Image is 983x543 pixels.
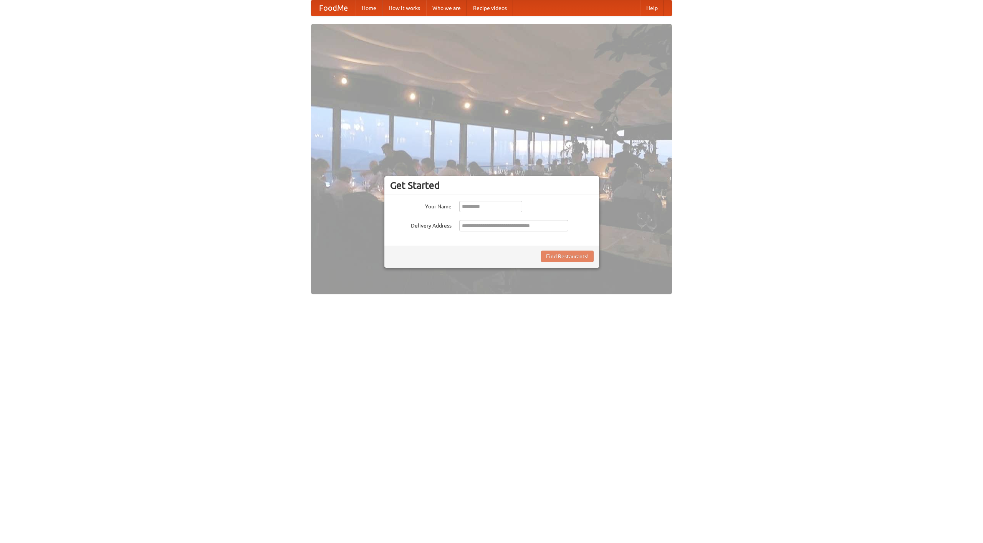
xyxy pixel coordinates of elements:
a: Recipe videos [467,0,513,16]
a: Home [356,0,382,16]
a: Help [640,0,664,16]
a: Who we are [426,0,467,16]
a: FoodMe [311,0,356,16]
label: Delivery Address [390,220,452,229]
a: How it works [382,0,426,16]
h3: Get Started [390,180,594,191]
label: Your Name [390,201,452,210]
button: Find Restaurants! [541,251,594,262]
